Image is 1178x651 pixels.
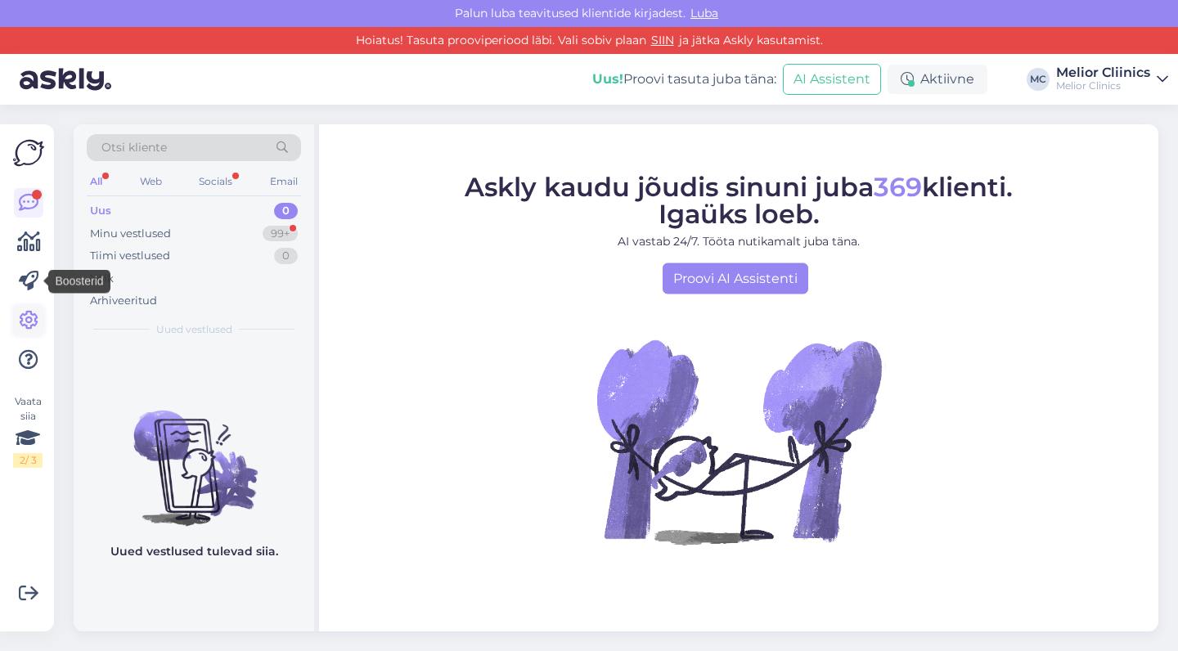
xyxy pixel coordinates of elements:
[110,543,278,560] p: Uued vestlused tulevad siia.
[90,293,157,309] div: Arhiveeritud
[90,248,170,264] div: Tiimi vestlused
[13,453,43,468] div: 2 / 3
[101,139,167,156] span: Otsi kliente
[156,322,232,337] span: Uued vestlused
[888,65,987,94] div: Aktiivne
[591,294,886,588] img: No Chat active
[465,232,1013,249] p: AI vastab 24/7. Tööta nutikamalt juba täna.
[274,248,298,264] div: 0
[90,203,111,219] div: Uus
[1027,68,1050,91] div: MC
[1056,66,1168,92] a: Melior CliinicsMelior Clinics
[1056,66,1150,79] div: Melior Cliinics
[13,137,44,168] img: Askly Logo
[592,71,623,87] b: Uus!
[137,171,165,192] div: Web
[274,203,298,219] div: 0
[13,394,43,468] div: Vaata siia
[592,70,776,89] div: Proovi tasuta juba täna:
[663,263,808,294] a: Proovi AI Assistenti
[686,6,723,20] span: Luba
[48,270,110,294] div: Boosterid
[196,171,236,192] div: Socials
[783,64,881,95] button: AI Assistent
[874,170,922,202] span: 369
[1056,79,1150,92] div: Melior Clinics
[465,170,1013,229] span: Askly kaudu jõudis sinuni juba klienti. Igaüks loeb.
[74,381,314,528] img: No chats
[646,33,679,47] a: SIIN
[267,171,301,192] div: Email
[263,226,298,242] div: 99+
[87,171,106,192] div: All
[90,226,171,242] div: Minu vestlused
